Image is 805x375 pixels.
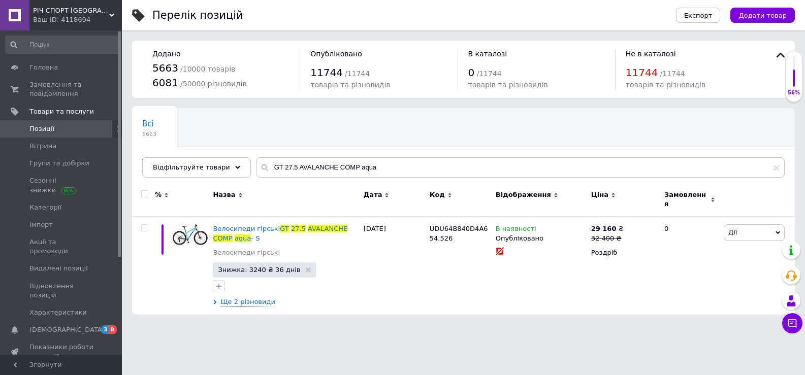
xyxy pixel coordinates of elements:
[664,190,708,209] span: Замовлення
[109,325,117,334] span: 8
[180,80,247,88] span: / 50000 різновидів
[728,228,737,236] span: Дії
[29,325,105,334] span: [DEMOGRAPHIC_DATA]
[29,63,58,72] span: Головна
[29,282,94,300] span: Відновлення позицій
[308,225,347,232] span: AVALANCHE
[29,159,89,168] span: Групи та добірки
[213,234,232,242] span: COMP
[658,217,721,315] div: 0
[5,36,120,54] input: Пошук
[29,308,87,317] span: Характеристики
[280,225,289,232] span: GT
[310,66,343,79] span: 11744
[29,220,53,229] span: Імпорт
[152,62,178,74] span: 5663
[29,264,88,273] span: Видалені позиції
[213,190,235,199] span: Назва
[251,234,260,242] span: - S
[496,225,536,235] span: В наявності
[591,248,656,257] div: Роздріб
[676,8,721,23] button: Експорт
[626,50,676,58] span: Не в каталозі
[29,203,61,212] span: Категорії
[730,8,795,23] button: Додати товар
[142,158,249,167] span: Товари з проблемними р...
[660,70,685,78] span: / 11744
[142,119,154,128] span: Всі
[430,190,445,199] span: Код
[684,12,713,19] span: Експорт
[591,224,624,233] div: ₴
[33,15,122,24] div: Ваш ID: 4118694
[152,77,178,89] span: 6081
[29,142,56,151] span: Вітрина
[496,234,586,243] div: Опубліковано
[29,237,94,256] span: Акції та промокоди
[152,10,243,21] div: Перелік позицій
[29,107,94,116] span: Товари та послуги
[496,190,551,199] span: Відображення
[310,81,390,89] span: товарів та різновидів
[213,248,280,257] a: Велосипеди гірські
[738,12,787,19] span: Додати товар
[142,130,156,138] span: 5663
[364,190,382,199] span: Дата
[468,66,475,79] span: 0
[173,224,208,245] img: Велосипеды горные GT 27.5 AVALANCHE COMP aqua - S
[310,50,362,58] span: Опубліковано
[476,70,501,78] span: / 11744
[786,89,802,96] div: 56%
[213,225,347,242] a: Велосипеди гірськіGT27.5AVALANCHECOMPaqua- S
[213,225,280,232] span: Велосипеди гірські
[256,157,785,178] input: Пошук по назві позиції, артикулу і пошуковим запитам
[468,50,507,58] span: В каталозі
[101,325,109,334] span: 3
[782,313,802,333] button: Чат з покупцем
[591,234,624,243] div: 32 400 ₴
[591,190,608,199] span: Ціна
[152,50,180,58] span: Додано
[345,70,370,78] span: / 11744
[153,163,230,171] span: Відфільтруйте товари
[220,297,275,307] span: Ще 2 різновиди
[180,65,235,73] span: / 10000 товарів
[218,266,300,273] span: Знижка: 3240 ₴ 36 днів
[29,124,54,133] span: Позиції
[591,225,617,232] b: 29 160
[33,6,109,15] span: РІЧ СПОРТ ВІННИЦЯ
[29,343,94,361] span: Показники роботи компанії
[626,66,658,79] span: 11744
[29,176,94,194] span: Сезонні знижки
[468,81,548,89] span: товарів та різновидів
[361,217,427,315] div: [DATE]
[155,190,162,199] span: %
[430,225,488,242] span: UDU64B840D4A654.526
[29,80,94,98] span: Замовлення та повідомлення
[132,147,269,186] div: Товари з проблемними різновидами
[235,234,251,242] span: aqua
[626,81,705,89] span: товарів та різновидів
[291,225,306,232] span: 27.5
